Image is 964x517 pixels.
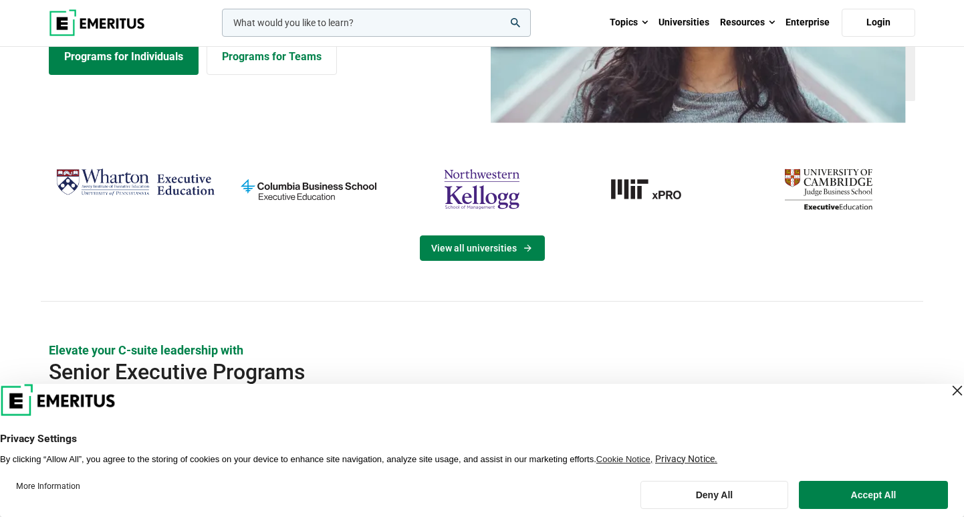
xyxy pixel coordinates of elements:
[229,163,388,215] img: columbia-business-school
[55,163,215,203] img: Wharton Executive Education
[49,39,199,75] a: Explore Programs
[402,163,562,215] img: northwestern-kellogg
[842,9,915,37] a: Login
[49,358,828,385] h2: Senior Executive Programs
[49,342,915,358] p: Elevate your C-suite leadership with
[576,163,735,215] a: MIT-xPRO
[222,9,531,37] input: woocommerce-product-search-field-0
[420,235,545,261] a: View Universities
[576,163,735,215] img: MIT xPRO
[749,163,909,215] img: cambridge-judge-business-school
[207,39,337,75] a: Explore for Business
